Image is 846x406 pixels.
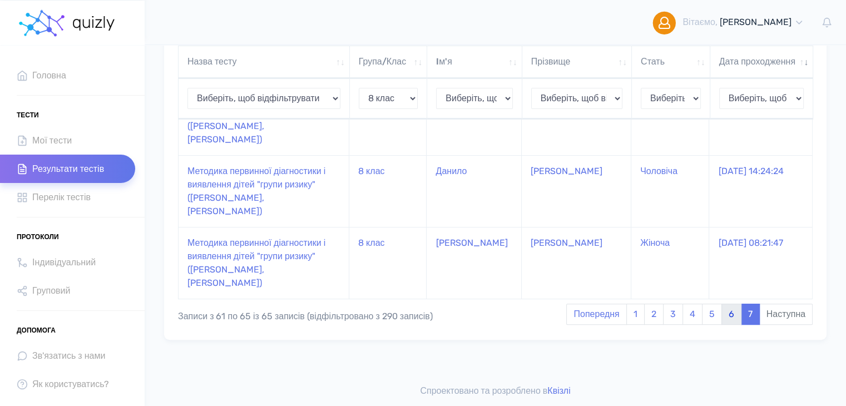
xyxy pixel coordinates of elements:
[145,376,846,406] footer: Спроектовано та розроблено в
[349,227,427,299] td: 8 клас
[32,68,66,83] span: Головна
[522,227,631,299] td: [PERSON_NAME]
[32,190,91,205] span: Перелік тестів
[32,255,96,270] span: Індивідуальний
[17,1,117,45] a: homepage homepage
[522,155,631,227] td: [PERSON_NAME]
[682,304,702,325] a: 4
[721,304,741,325] a: 6
[179,227,349,299] td: Методика первинної діагностики і виявлення дітей "групи ризику" ([PERSON_NAME], [PERSON_NAME])
[427,227,521,299] td: [PERSON_NAME]
[17,7,67,40] img: homepage
[17,229,59,245] span: Протоколи
[547,385,570,396] a: Квізлі
[178,303,434,324] div: Записи з 61 по 65 із 65 записів (відфільтровано з 290 записів)
[709,155,812,227] td: [DATE] 14:24:24
[709,227,812,299] td: [DATE] 08:21:47
[427,46,522,78] th: Iм'я: активувати для сортування стовпців за зростанням
[631,155,709,227] td: Чоловіча
[710,46,813,78] th: Дата проходження: активувати для сортування стовпців за зростанням
[179,155,349,227] td: Методика первинної діагностики і виявлення дітей "групи ризику" ([PERSON_NAME], [PERSON_NAME])
[631,227,709,299] td: Жіноча
[350,46,428,78] th: Група/Клас: активувати для сортування стовпців за зростанням
[72,16,117,31] img: homepage
[179,46,350,78] th: Назва тесту: активувати для сортування стовпців за зростанням
[32,348,105,363] span: Зв'язатись з нами
[32,377,109,392] span: Як користуватись?
[32,133,72,148] span: Мої тести
[720,17,791,27] span: [PERSON_NAME]
[17,322,56,339] span: Допомога
[663,304,683,325] a: 3
[632,46,710,78] th: Стать: активувати для сортування стовпців за зростанням
[349,155,427,227] td: 8 клас
[32,283,70,298] span: Груповий
[32,161,104,176] span: Результати тестів
[427,155,521,227] td: Данило
[566,304,626,325] a: Попередня
[644,304,664,325] a: 2
[702,304,722,325] a: 5
[522,46,632,78] th: Прізвище: активувати для сортування стовпців за зростанням
[626,304,645,325] a: 1
[17,107,39,123] span: Тести
[741,304,760,325] a: 7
